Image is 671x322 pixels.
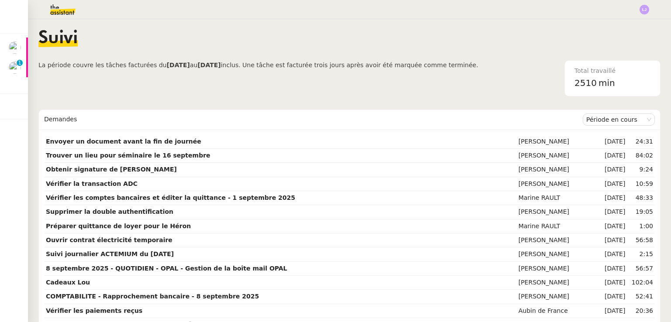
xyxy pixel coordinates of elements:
td: [DATE] [600,304,627,318]
td: 56:58 [627,233,655,247]
td: [DATE] [600,233,627,247]
td: [PERSON_NAME] [517,149,600,163]
td: [PERSON_NAME] [517,262,600,276]
td: 20:36 [627,304,655,318]
td: 102:04 [627,276,655,290]
td: [PERSON_NAME] [517,205,600,219]
strong: 8 septembre 2025 - QUOTIDIEN - OPAL - Gestion de la boîte mail OPAL [46,265,287,272]
td: [DATE] [600,205,627,219]
img: users%2Fa6PbEmLwvGXylUqKytRPpDpAx153%2Favatar%2Ffanny.png [9,62,21,74]
td: [DATE] [600,262,627,276]
span: inclus. Une tâche est facturée trois jours après avoir été marquée comme terminée. [221,62,478,69]
td: Marine RAULT [517,219,600,233]
td: [DATE] [600,177,627,191]
td: [PERSON_NAME] [517,247,600,261]
span: min [598,76,615,90]
strong: Suivi journalier ACTEMIUM du [DATE] [46,250,174,257]
td: 56:57 [627,262,655,276]
nz-select-item: Période en cours [586,114,651,125]
td: [PERSON_NAME] [517,290,600,304]
strong: Vérifier les comptes bancaires et éditer la quittance - 1 septembre 2025 [46,194,295,201]
strong: Obtenir signature de [PERSON_NAME] [46,166,177,173]
td: [PERSON_NAME] [517,177,600,191]
strong: COMPTABILITE - Rapprochement bancaire - 8 septembre 2025 [46,293,259,300]
td: [DATE] [600,247,627,261]
nz-badge-sup: 1 [17,60,23,66]
strong: Ouvrir contrat électricité temporaire [46,236,173,243]
div: Total travaillé [574,66,650,76]
b: [DATE] [166,62,190,69]
td: 48:33 [627,191,655,205]
span: La période couvre les tâches facturées du [38,62,166,69]
p: 1 [18,60,21,68]
strong: Vérifier la transaction ADC [46,180,138,187]
span: 2510 [574,78,597,88]
td: [DATE] [600,290,627,304]
strong: Préparer quittance de loyer pour le Héron [46,223,191,230]
strong: Trouver un lieu pour séminaire le 16 septembre [46,152,210,159]
td: [DATE] [600,219,627,233]
td: [PERSON_NAME] [517,276,600,290]
img: svg [640,5,649,14]
td: [PERSON_NAME] [517,163,600,177]
td: Marine RAULT [517,191,600,205]
span: Suivi [38,30,78,47]
td: 10:59 [627,177,655,191]
strong: Vérifier les paiements reçus [46,307,142,314]
span: au [190,62,197,69]
td: [PERSON_NAME] [517,135,600,149]
div: Demandes [44,111,583,128]
td: 52:41 [627,290,655,304]
strong: Supprimer la double authentification [46,208,173,215]
img: users%2F0zQGGmvZECeMseaPawnreYAQQyS2%2Favatar%2Feddadf8a-b06f-4db9-91c4-adeed775bb0f [9,41,21,54]
td: [DATE] [600,276,627,290]
td: [DATE] [600,163,627,177]
td: 19:05 [627,205,655,219]
td: 84:02 [627,149,655,163]
strong: Cadeaux Lou [46,279,90,286]
td: 1:00 [627,219,655,233]
td: [DATE] [600,149,627,163]
td: 24:31 [627,135,655,149]
td: 2:15 [627,247,655,261]
td: [PERSON_NAME] [517,233,600,247]
b: [DATE] [197,62,221,69]
strong: Envoyer un document avant la fin de journée [46,138,201,145]
td: Aubin de France [517,304,600,318]
td: [DATE] [600,135,627,149]
td: [DATE] [600,191,627,205]
td: 9:24 [627,163,655,177]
